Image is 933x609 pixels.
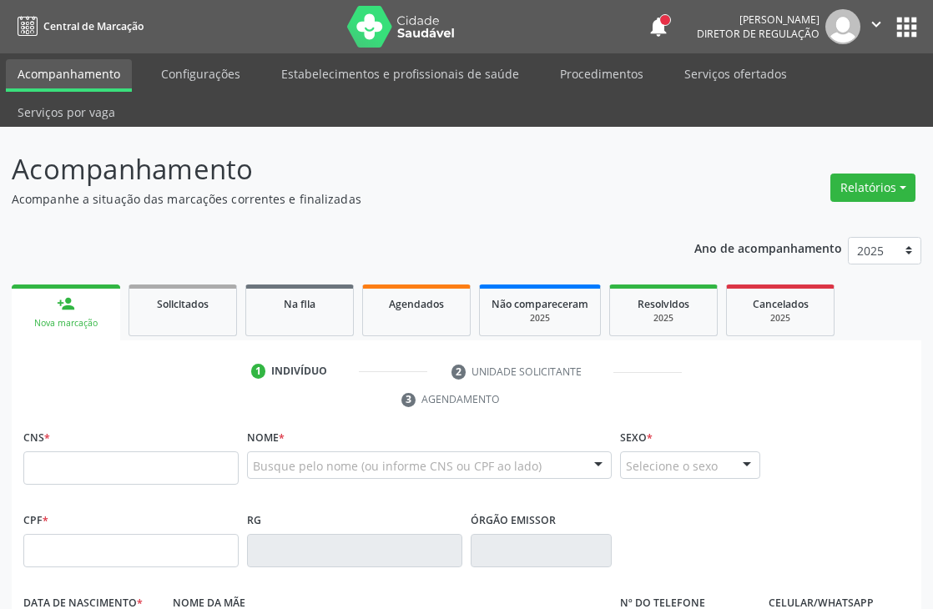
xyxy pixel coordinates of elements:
div: person_add [57,294,75,313]
label: CPF [23,508,48,534]
a: Configurações [149,59,252,88]
div: 1 [251,364,266,379]
label: Órgão emissor [471,508,556,534]
span: Selecione o sexo [626,457,718,475]
button: notifications [647,15,670,38]
i:  [867,15,885,33]
p: Ano de acompanhamento [694,237,842,258]
span: Busque pelo nome (ou informe CNS ou CPF ao lado) [253,457,542,475]
span: Cancelados [753,297,809,311]
div: [PERSON_NAME] [697,13,820,27]
a: Acompanhamento [6,59,132,92]
a: Serviços por vaga [6,98,127,127]
p: Acompanhe a situação das marcações correntes e finalizadas [12,190,648,208]
span: Central de Marcação [43,19,144,33]
label: Nome [247,425,285,451]
img: img [825,9,860,44]
div: 2025 [739,312,822,325]
a: Procedimentos [548,59,655,88]
button:  [860,9,892,44]
span: Na fila [284,297,315,311]
span: Solicitados [157,297,209,311]
a: Estabelecimentos e profissionais de saúde [270,59,531,88]
a: Serviços ofertados [673,59,799,88]
label: Sexo [620,425,653,451]
div: 2025 [622,312,705,325]
a: Central de Marcação [12,13,144,40]
div: 2025 [492,312,588,325]
div: Indivíduo [271,364,327,379]
div: Nova marcação [23,317,108,330]
span: Agendados [389,297,444,311]
span: Diretor de regulação [697,27,820,41]
span: Não compareceram [492,297,588,311]
button: apps [892,13,921,42]
span: Resolvidos [638,297,689,311]
label: RG [247,508,261,534]
p: Acompanhamento [12,148,648,190]
button: Relatórios [830,174,915,202]
label: CNS [23,425,50,451]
